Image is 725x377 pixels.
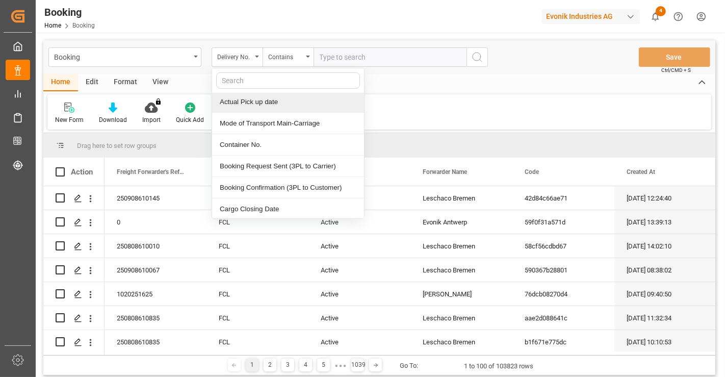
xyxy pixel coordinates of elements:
div: 250908610067 [105,258,206,282]
div: Press SPACE to select this row. [43,210,105,234]
span: Created At [627,168,655,175]
div: Cargo Closing Date [212,198,364,220]
div: Evonik Industries AG [542,9,640,24]
div: Press SPACE to select this row. [43,186,105,210]
div: 59f0f31a571d [512,210,614,234]
div: 1 to 100 of 103823 rows [464,361,533,371]
div: FCL [206,186,308,210]
div: Action [71,167,93,177]
div: Go To: [400,361,418,371]
div: FCL [206,282,308,306]
div: [DATE] 14:02:10 [614,234,716,258]
input: Type to search [314,47,467,67]
div: 76dcb08270d4 [512,282,614,306]
div: FCL [206,234,308,258]
div: Evonik Antwerp [410,210,512,234]
div: [PERSON_NAME] [410,282,512,306]
a: Home [44,22,61,29]
div: [DATE] 09:40:50 [614,282,716,306]
div: Press SPACE to select this row. [43,306,105,330]
div: Booking [54,50,190,63]
span: Drag here to set row groups [77,142,157,149]
div: New Form [55,115,84,124]
div: 590367b28801 [512,258,614,282]
div: Edit [78,74,106,91]
div: Active [308,210,410,234]
div: Home [43,74,78,91]
div: FCL [206,330,308,354]
div: Booking Confirmation (3PL to Customer) [212,177,364,198]
button: Help Center [667,5,690,28]
input: Search [216,72,360,89]
div: 5 [317,359,330,371]
div: 4 [299,359,312,371]
div: 58cf56cdbd67 [512,234,614,258]
button: show 4 new notifications [644,5,667,28]
div: 0 [105,210,206,234]
div: 42d84c66ae71 [512,186,614,210]
div: Press SPACE to select this row. [43,330,105,354]
div: FCL [206,306,308,330]
div: Leschaco Bremen [410,330,512,354]
div: Booking [44,5,95,20]
div: [DATE] 11:32:34 [614,306,716,330]
div: FCL [206,258,308,282]
div: 250908610145 [105,186,206,210]
button: search button [467,47,488,67]
div: Active [308,330,410,354]
div: Leschaco Bremen [410,234,512,258]
div: Delivery No. [217,50,252,62]
div: [DATE] 13:39:13 [614,210,716,234]
div: 250808610010 [105,234,206,258]
div: 1020251625 [105,282,206,306]
span: 4 [656,6,666,16]
div: Mode of Transport Main-Carriage [212,113,364,134]
span: Freight Forwarder's Reference No. [117,168,185,175]
div: Press SPACE to select this row. [43,258,105,282]
div: Active [308,234,410,258]
button: Save [639,47,710,67]
div: Booking Request Sent (3PL to Carrier) [212,156,364,177]
div: Format [106,74,145,91]
div: [DATE] 12:24:40 [614,186,716,210]
div: Press SPACE to select this row. [43,282,105,306]
div: Contains [268,50,303,62]
div: View [145,74,176,91]
div: Leschaco Bremen [410,186,512,210]
div: Press SPACE to select this row. [43,234,105,258]
div: 250808610835 [105,330,206,354]
div: 2 [264,359,276,371]
button: open menu [48,47,201,67]
div: aae2d088641c [512,306,614,330]
div: b1f671e775dc [512,330,614,354]
div: Leschaco Bremen [410,258,512,282]
div: ● ● ● [335,362,346,369]
div: 3 [281,359,294,371]
button: close menu [212,47,263,67]
div: Active [308,258,410,282]
span: Forwarder Name [423,168,467,175]
div: FCL [206,210,308,234]
span: Code [525,168,539,175]
div: Actual Pick up date [212,91,364,113]
div: [DATE] 08:38:02 [614,258,716,282]
div: Download [99,115,127,124]
div: Active [308,282,410,306]
div: Leschaco Bremen [410,306,512,330]
div: 1 [246,359,258,371]
div: 1039 [351,359,364,371]
button: open menu [263,47,314,67]
div: 250808610835 [105,306,206,330]
button: Evonik Industries AG [542,7,644,26]
div: [DATE] 10:10:53 [614,330,716,354]
div: Active [308,306,410,330]
span: Ctrl/CMD + S [661,66,691,74]
div: Quick Add [176,115,204,124]
div: Container No. [212,134,364,156]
